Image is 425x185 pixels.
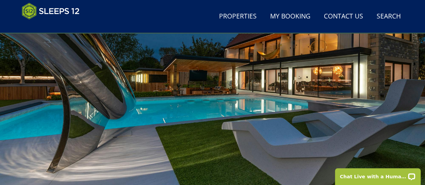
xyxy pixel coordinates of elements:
a: Properties [216,9,259,24]
a: Contact Us [321,9,366,24]
iframe: LiveChat chat widget [331,164,425,185]
img: Sleeps 12 [22,3,80,19]
a: Search [374,9,403,24]
iframe: Customer reviews powered by Trustpilot [18,24,89,29]
a: My Booking [267,9,313,24]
